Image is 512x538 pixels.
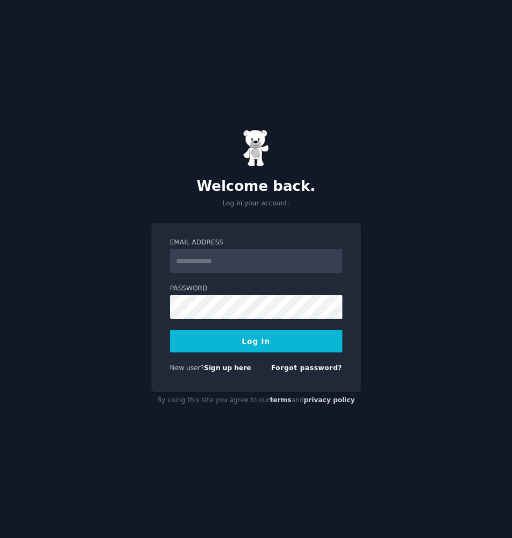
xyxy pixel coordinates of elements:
h2: Welcome back. [151,178,361,195]
div: By using this site you agree to our and [151,392,361,409]
a: Forgot password? [271,364,342,372]
span: New user? [170,364,204,372]
a: Sign up here [204,364,251,372]
label: Password [170,284,342,294]
a: terms [270,396,291,404]
a: privacy policy [304,396,355,404]
img: Gummy Bear [243,129,270,167]
button: Log In [170,330,342,352]
label: Email Address [170,238,342,248]
p: Log in your account. [151,199,361,209]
